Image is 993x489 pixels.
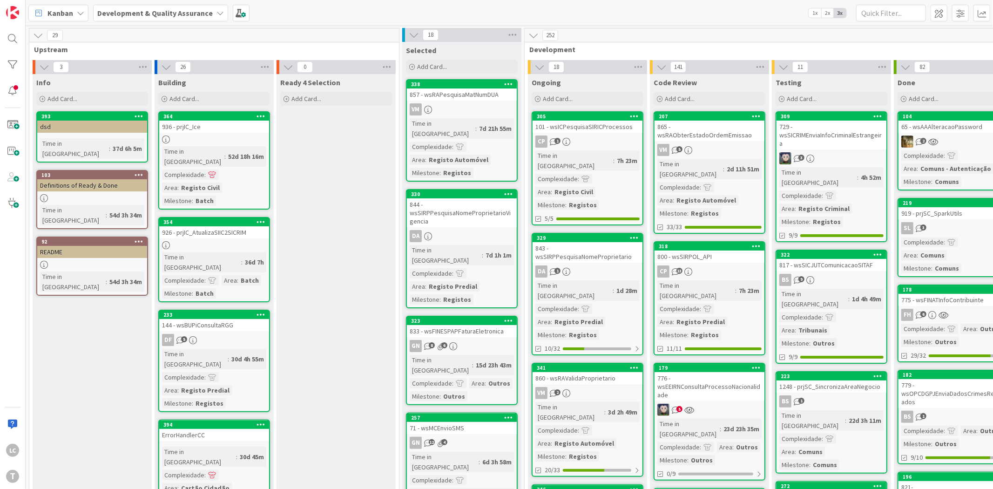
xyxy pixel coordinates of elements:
span: : [565,330,567,340]
span: : [795,204,796,214]
div: Complexidade [901,324,944,334]
div: BS [777,274,886,286]
span: : [204,170,206,180]
div: Area [535,187,551,197]
span: : [673,195,674,205]
div: 729 - wsSICRIMEnviaInfoCriminalEstrangeira [777,121,886,149]
span: : [551,317,552,327]
div: 354926 - prjIC_AtualizaSIIC2SICRIM [159,218,269,238]
span: 9 [798,276,804,282]
span: : [452,142,453,152]
div: VM [410,103,422,115]
span: : [228,354,229,364]
div: 305 [533,112,642,121]
div: 338 [411,81,517,88]
span: : [241,257,243,267]
div: 865 - wsRAObterEstadoOrdemEmissao [655,121,764,141]
span: : [795,325,796,335]
div: Time in [GEOGRAPHIC_DATA] [162,349,228,369]
span: 1 [554,268,561,274]
div: Milestone [410,168,439,178]
div: 817 - wsSICJUTComunicacaoSITAF [777,259,886,271]
a: 323833 - wsFINESPAPFaturaEletronicaGNTime in [GEOGRAPHIC_DATA]:15d 23h 43mComplexidade:Area:Outro... [406,316,518,405]
b: Development & Quality Assurance [97,8,213,18]
span: : [917,163,918,174]
span: : [687,330,689,340]
div: DA [535,265,547,278]
div: 1d 28m [614,285,640,296]
div: 364936 - prjIC_Ice [159,112,269,133]
div: Area [779,204,795,214]
a: 318800 - wsSIRPOL_APICPTime in [GEOGRAPHIC_DATA]:7h 23mComplexidade:Area:Registo PredialMilestone... [654,241,765,355]
div: Comuns [932,177,961,187]
span: Add Card... [47,95,77,103]
div: 233144 - wsBUPiConsultaRGG [159,311,269,331]
span: Add Card... [169,95,199,103]
span: : [578,304,579,314]
span: : [944,324,945,334]
div: 857 - wsRAPesquisaMatNumDUA [407,88,517,101]
div: 318 [655,242,764,251]
div: README [37,246,147,258]
div: Registo Civil [179,183,222,193]
div: Complexidade [162,170,204,180]
div: Registos [441,168,473,178]
div: 322 [781,251,886,258]
span: Add Card... [909,95,939,103]
span: : [452,268,453,278]
div: Registos [811,217,843,227]
div: Registo Predial [426,281,480,292]
div: Milestone [535,330,565,340]
div: 341860 - wsRAValidaProprietario [533,364,642,384]
span: : [673,317,674,327]
div: Registo Civil [552,187,595,197]
a: 207865 - wsRAObterEstadoOrdemEmissaoVMTime in [GEOGRAPHIC_DATA]:2d 11h 51mComplexidade:Area:Regis... [654,111,765,234]
div: 103Definitions of Ready & Done [37,171,147,191]
div: 101 - wsICPesquisaSIRICProcessos [533,121,642,133]
div: 233 [163,312,269,318]
div: Batch [193,288,216,299]
span: 1 [554,138,561,144]
span: 9/9 [789,352,797,362]
div: dsd [37,121,147,133]
span: Add Card... [665,95,695,103]
div: Batch [193,196,216,206]
div: 936 - prjIC_Ice [159,121,269,133]
span: : [976,324,978,334]
div: Registo Automóvel [426,155,491,165]
div: 354 [163,219,269,225]
div: 103 [41,172,147,178]
span: : [177,183,179,193]
div: CP [535,136,547,148]
div: Area [901,250,917,260]
span: : [809,338,811,348]
a: 338857 - wsRAPesquisaMatNumDUAVMTime in [GEOGRAPHIC_DATA]:7d 21h 55mComplexidade:Area:Registo Aut... [406,79,518,182]
div: 338 [407,80,517,88]
a: 92READMETime in [GEOGRAPHIC_DATA]:54d 3h 34m [36,237,148,296]
img: LS [779,152,791,164]
span: : [472,360,473,370]
span: : [700,304,701,314]
div: 341 [533,364,642,372]
span: : [613,156,615,166]
div: Milestone [901,263,931,273]
div: 103 [37,171,147,179]
div: 843 - wsSIRPPesquisaNomeProprietario [533,242,642,263]
img: JC [901,136,913,148]
div: Complexidade [901,237,944,247]
a: 309729 - wsSICRIMEnviaInfoCriminalEstrangeiraLSTime in [GEOGRAPHIC_DATA]:4h 52mComplexidade:Area:... [776,111,887,242]
div: Time in [GEOGRAPHIC_DATA] [779,289,848,309]
div: 309 [777,112,886,121]
div: Area [535,317,551,327]
div: Time in [GEOGRAPHIC_DATA] [162,146,224,167]
span: : [192,288,193,299]
div: VM [407,103,517,115]
div: Milestone [779,217,809,227]
div: Registos [689,330,721,340]
div: 305101 - wsICPesquisaSIRICProcessos [533,112,642,133]
span: : [687,208,689,218]
div: 207 [655,112,764,121]
div: Time in [GEOGRAPHIC_DATA] [410,245,482,265]
div: Registo Predial [674,317,727,327]
div: Time in [GEOGRAPHIC_DATA] [410,355,472,375]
